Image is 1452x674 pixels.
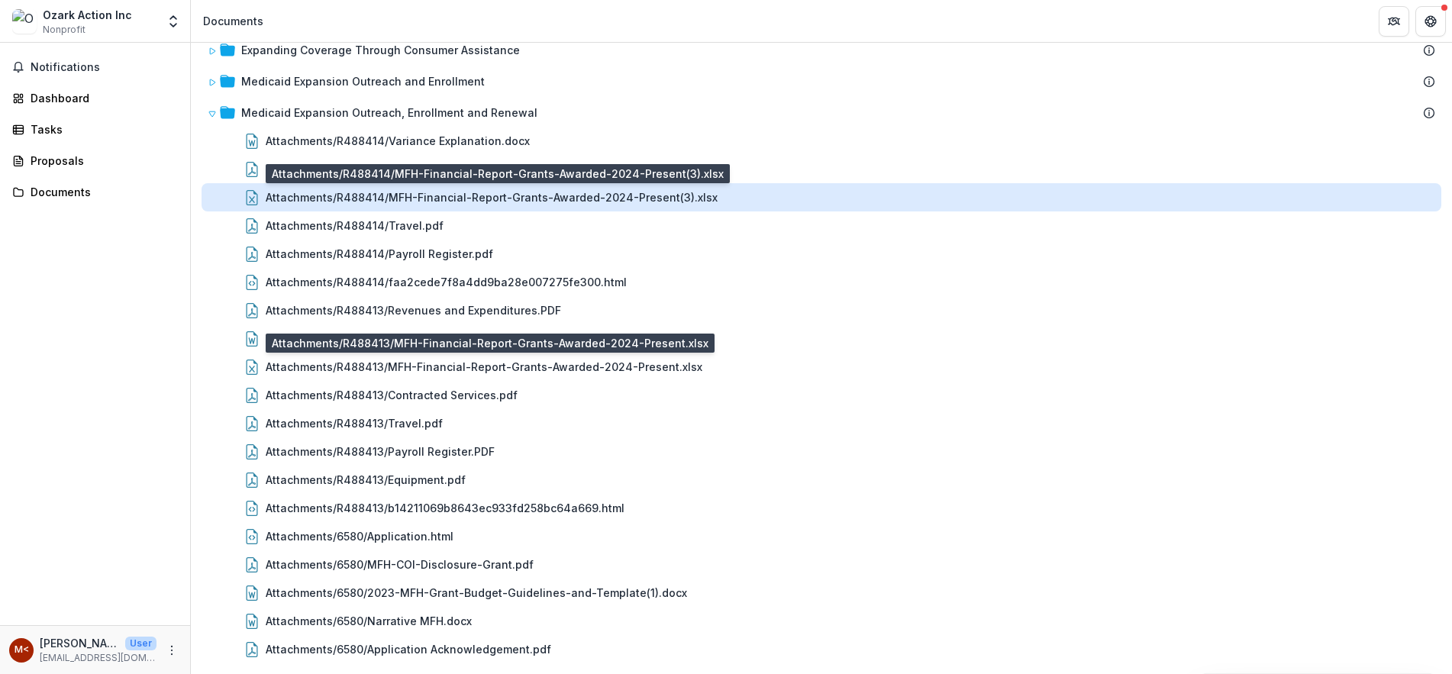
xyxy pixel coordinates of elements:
div: Attachments/R488414/faa2cede7f8a4dd9ba28e007275fe300.html [266,274,627,290]
div: Medicaid Expansion Outreach, Enrollment and Renewal [202,98,1441,127]
div: Medicaid Expansion Outreach and Enrollment [202,67,1441,95]
div: Mrs. Kay Mead <kmead@oaiwp.org> [15,645,29,655]
div: Attachments/R488414/Travel.pdf [202,211,1441,240]
div: Attachments/R488413/Contracted Services.pdf [266,387,518,403]
div: Attachments/R488413/b14211069b8643ec933fd258bc64a669.html [266,500,624,516]
div: Attachments/R488413/MFH-Financial-Report-Grants-Awarded-2024-Present.xlsx [266,359,702,375]
div: Medicaid Expansion Outreach and Enrollment [241,73,485,89]
p: [PERSON_NAME] <[EMAIL_ADDRESS][DOMAIN_NAME]> [40,635,119,651]
div: Medicaid Expansion Outreach, Enrollment and RenewalAttachments/R488414/Variance Explanation.docxA... [202,98,1441,663]
div: Attachments/6580/Application Acknowledgement.pdf [266,641,551,657]
div: Attachments/R488413/Variance Explanation.docx [202,324,1441,353]
div: Attachments/R488413/Equipment.pdf [266,472,466,488]
div: Attachments/R488413/MFH-Financial-Report-Grants-Awarded-2024-Present.xlsx [202,353,1441,381]
div: Attachments/R488413/Equipment.pdf [202,466,1441,494]
div: Attachments/R488414/Revenues and Expenditures.pdf [266,161,560,177]
div: Attachments/R488414/Variance Explanation.docx [202,127,1441,155]
div: Attachments/R488414/Payroll Register.pdf [202,240,1441,268]
button: Notifications [6,55,184,79]
a: Tasks [6,117,184,142]
div: Expanding Coverage Through Consumer Assistance [241,42,520,58]
div: Documents [203,13,263,29]
div: Attachments/6580/Application.html [266,528,453,544]
div: Attachments/R488414/Travel.pdf [266,218,444,234]
a: Proposals [6,148,184,173]
div: Attachments/R488414/Payroll Register.pdf [266,246,493,262]
p: [EMAIL_ADDRESS][DOMAIN_NAME] [40,651,156,665]
div: Tasks [31,121,172,137]
div: Attachments/R488414/MFH-Financial-Report-Grants-Awarded-2024-Present(3).xlsx [202,183,1441,211]
button: More [163,641,181,659]
p: User [125,637,156,650]
nav: breadcrumb [197,10,269,32]
div: Attachments/R488414/Variance Explanation.docx [266,133,530,149]
div: Attachments/R488414/Revenues and Expenditures.pdf [202,155,1441,183]
div: Attachments/6580/Application.html [202,522,1441,550]
div: Attachments/R488413/Travel.pdf [266,415,443,431]
span: Nonprofit [43,23,86,37]
div: Attachments/R488413/Travel.pdf [202,409,1441,437]
div: Attachments/R488413/Contracted Services.pdf [202,381,1441,409]
div: Attachments/6580/Narrative MFH.docx [266,613,472,629]
div: Attachments/6580/2023-MFH-Grant-Budget-Guidelines-and-Template(1).docx [266,585,687,601]
div: Proposals [31,153,172,169]
a: Dashboard [6,85,184,111]
div: Ozark Action Inc [43,7,132,23]
div: Attachments/R488414/MFH-Financial-Report-Grants-Awarded-2024-Present(3).xlsx [266,189,718,205]
div: Attachments/R488413/Payroll Register.PDF [266,443,495,460]
div: Attachments/6580/2023-MFH-Grant-Budget-Guidelines-and-Template(1).docx [202,579,1441,607]
div: Attachments/R488413/Payroll Register.PDF [202,437,1441,466]
div: Attachments/6580/MFH-COI-Disclosure-Grant.pdf [266,556,534,572]
div: Attachments/R488413/Variance Explanation.docx [266,331,529,347]
button: Get Help [1415,6,1446,37]
div: Attachments/6580/Narrative MFH.docx [202,607,1441,635]
div: Medicaid Expansion Outreach, Enrollment and Renewal [241,105,537,121]
button: Partners [1379,6,1409,37]
div: Attachments/6580/MFH-COI-Disclosure-Grant.pdf [202,550,1441,579]
img: Ozark Action Inc [12,9,37,34]
div: Documents [31,184,172,200]
span: Notifications [31,61,178,74]
div: Attachments/R488413/Revenues and Expenditures.PDF [266,302,561,318]
a: Documents [6,179,184,205]
div: Attachments/R488413/Revenues and Expenditures.PDF [202,296,1441,324]
div: Attachments/R488414/faa2cede7f8a4dd9ba28e007275fe300.html [202,268,1441,296]
div: Attachments/6580/Application Acknowledgement.pdf [202,635,1441,663]
button: Open entity switcher [163,6,184,37]
div: Expanding Coverage Through Consumer Assistance [202,36,1441,64]
div: Dashboard [31,90,172,106]
div: Attachments/R488413/b14211069b8643ec933fd258bc64a669.html [202,494,1441,522]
